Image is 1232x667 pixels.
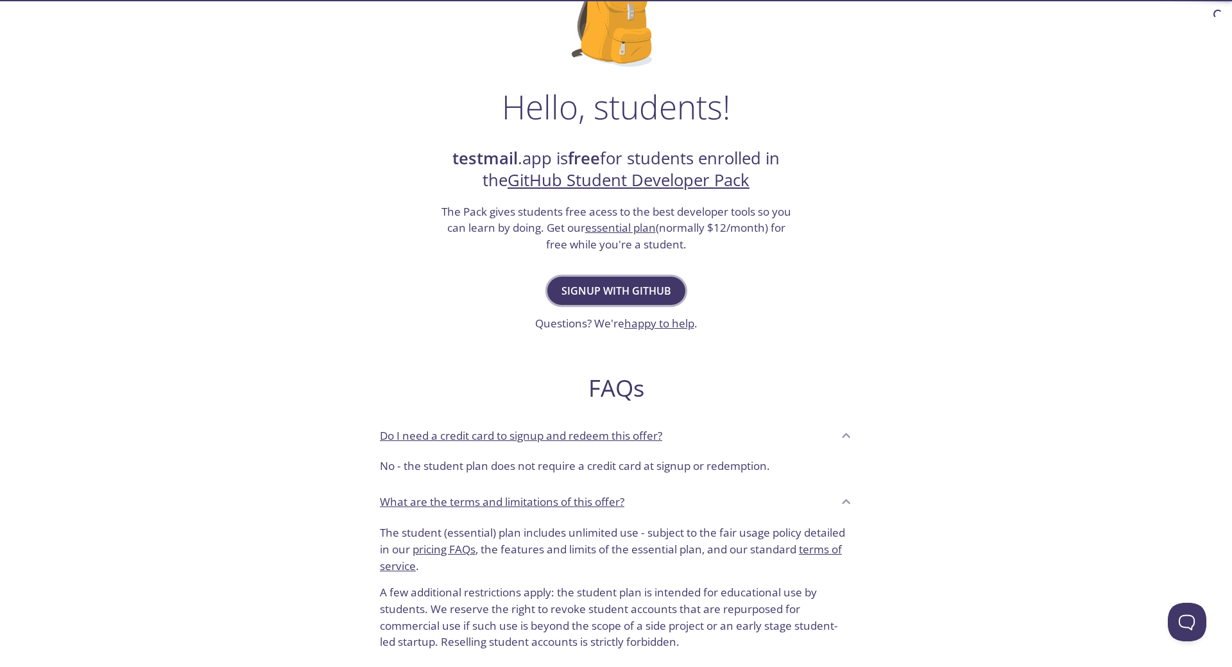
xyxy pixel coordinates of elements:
[370,418,862,453] div: Do I need a credit card to signup and redeem this offer?
[370,374,862,403] h2: FAQs
[380,542,842,573] a: terms of service
[370,519,862,661] div: What are the terms and limitations of this offer?
[413,542,475,557] a: pricing FAQs
[502,87,730,126] h1: Hello, students!
[624,316,694,331] a: happy to help
[452,147,518,169] strong: testmail
[561,282,671,300] span: Signup with GitHub
[380,574,852,650] p: A few additional restrictions apply: the student plan is intended for educational use by students...
[568,147,600,169] strong: free
[547,277,685,305] button: Signup with GitHub
[508,169,749,191] a: GitHub Student Developer Pack
[440,148,792,192] h2: .app is for students enrolled in the
[380,524,852,574] p: The student (essential) plan includes unlimited use - subject to the fair usage policy detailed i...
[380,428,662,444] p: Do I need a credit card to signup and redeem this offer?
[380,494,624,510] p: What are the terms and limitations of this offer?
[370,453,862,485] div: Do I need a credit card to signup and redeem this offer?
[1168,603,1206,641] iframe: Help Scout Beacon - Open
[440,204,792,253] h3: The Pack gives students free acess to the best developer tools so you can learn by doing. Get our...
[370,485,862,519] div: What are the terms and limitations of this offer?
[380,458,852,474] p: No - the student plan does not require a credit card at signup or redemption.
[585,220,656,235] a: essential plan
[535,315,697,332] h3: Questions? We're .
